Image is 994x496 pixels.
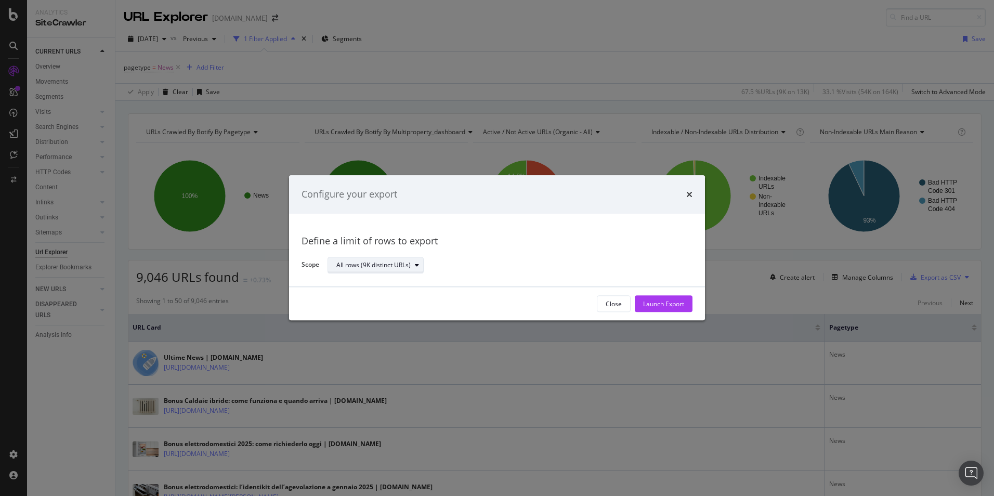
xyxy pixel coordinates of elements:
div: Launch Export [643,299,684,308]
button: All rows (9K distinct URLs) [328,257,424,273]
button: Launch Export [635,296,692,312]
div: Close [606,299,622,308]
div: Open Intercom Messenger [959,461,984,486]
div: Define a limit of rows to export [302,234,692,248]
button: Close [597,296,631,312]
label: Scope [302,260,319,272]
div: times [686,188,692,201]
div: All rows (9K distinct URLs) [336,262,411,268]
div: Configure your export [302,188,397,201]
div: modal [289,175,705,320]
